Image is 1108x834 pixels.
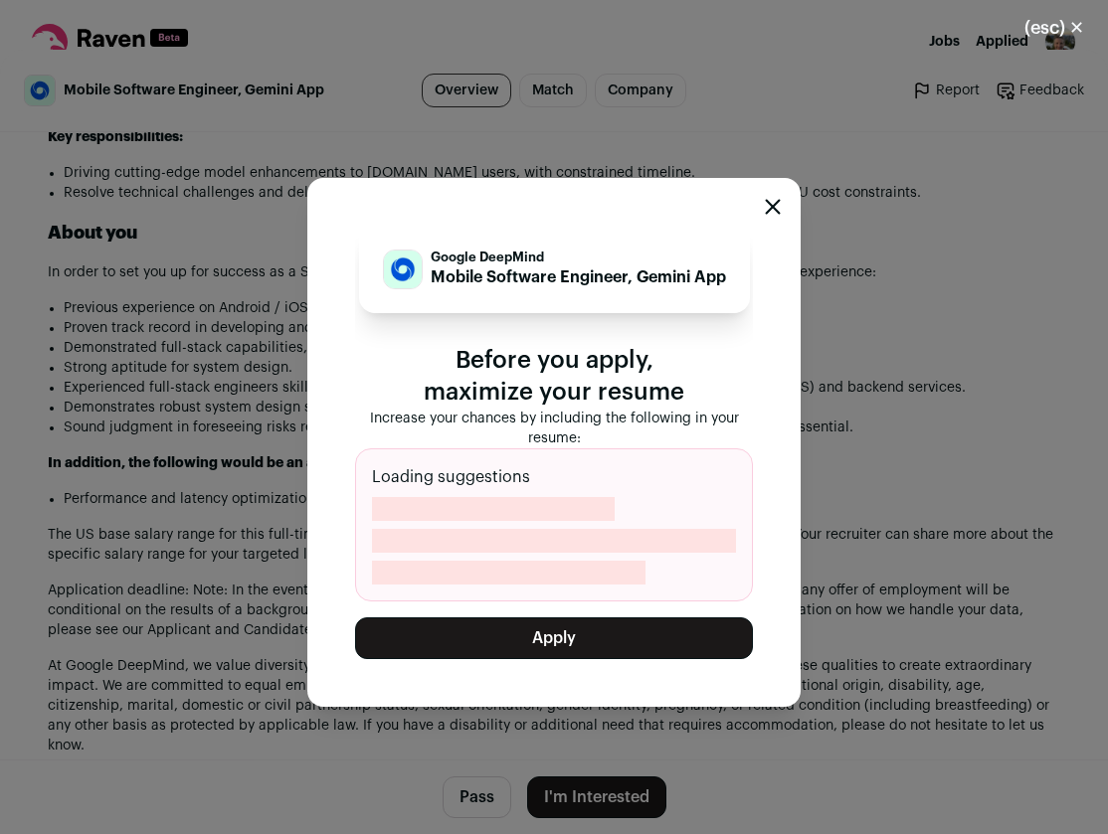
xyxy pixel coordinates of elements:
[1001,6,1108,50] button: Close modal
[431,265,726,289] p: Mobile Software Engineer, Gemini App
[355,448,753,601] div: Loading suggestions
[355,617,753,659] button: Apply
[355,345,753,409] p: Before you apply, maximize your resume
[765,199,781,215] button: Close modal
[384,250,422,288] img: 9ee2107a0aa082fe00f721640c72c5b16d694b47298ecf183428425849aa8dc8.jpg
[431,250,726,265] p: Google DeepMind
[355,409,753,448] p: Increase your chances by including the following in your resume:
